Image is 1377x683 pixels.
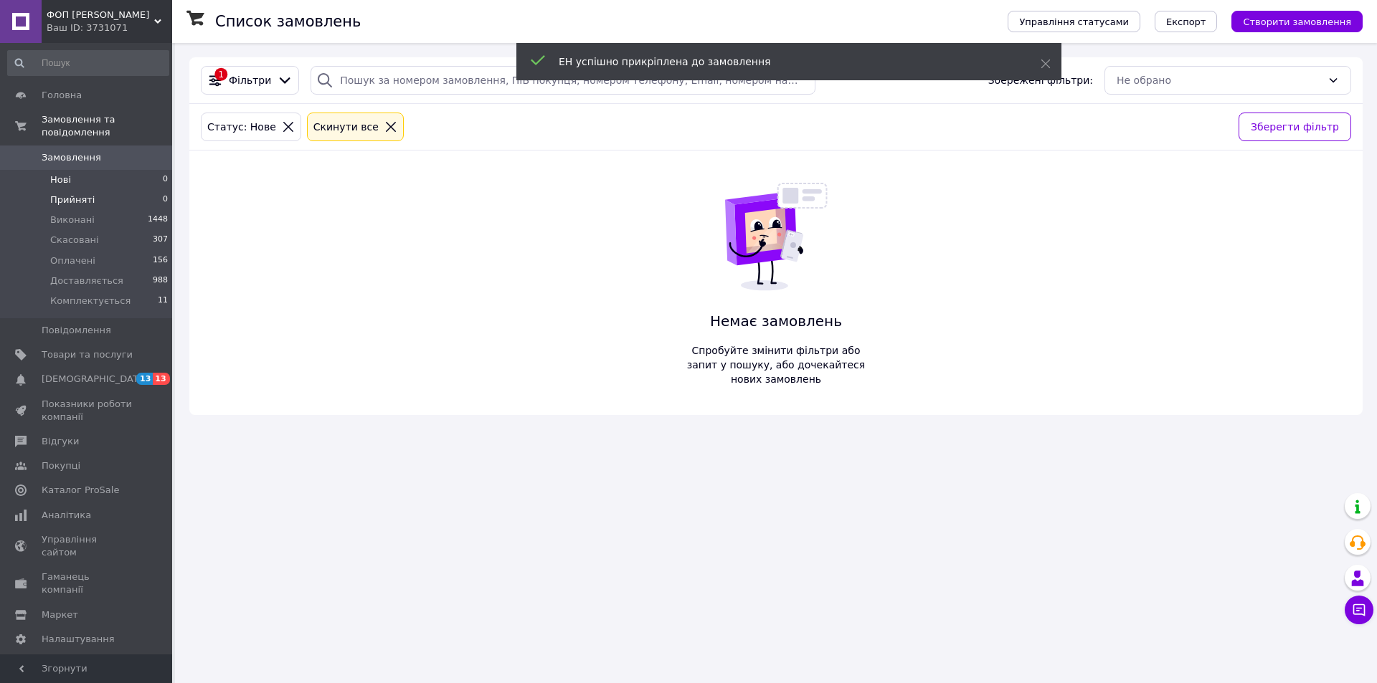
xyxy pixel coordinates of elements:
a: Створити замовлення [1217,15,1363,27]
span: 13 [136,373,153,385]
span: 0 [163,173,168,186]
span: Зберегти фільтр [1251,119,1339,135]
span: Спробуйте змінити фільтри або запит у пошуку, або дочекайтеся нових замовлень [681,343,871,386]
span: Гаманець компанії [42,570,133,596]
div: Cкинути все [311,119,382,135]
button: Зберегти фільтр [1239,113,1351,141]
span: Повідомлення [42,324,111,337]
span: 13 [153,373,169,385]
div: Ваш ID: 3731071 [47,22,172,34]
span: Немає замовлень [681,311,871,332]
span: Управління сайтом [42,533,133,559]
button: Експорт [1155,11,1218,32]
div: ЕН успішно прикріплена до замовлення [559,54,1005,69]
span: Фільтри [229,73,271,87]
span: Управління статусами [1019,16,1129,27]
span: Створити замовлення [1243,16,1351,27]
div: Не обрано [1117,72,1322,88]
span: ФОП Босенко М.Н. [47,9,154,22]
span: Каталог ProSale [42,484,119,497]
span: 1448 [148,214,168,226]
span: Відгуки [42,435,79,448]
span: Товари та послуги [42,348,133,361]
span: 988 [153,274,168,287]
span: Виконані [50,214,95,226]
button: Управління статусами [1008,11,1140,32]
span: Покупці [42,459,80,472]
h1: Список замовлень [215,13,361,30]
span: 156 [153,254,168,267]
span: Експорт [1166,16,1206,27]
span: Доставляється [50,274,123,287]
span: Налаштування [42,633,115,646]
input: Пошук [7,50,169,76]
span: Маркет [42,608,78,621]
button: Чат з покупцем [1345,596,1373,624]
span: Замовлення [42,151,101,164]
span: Прийняті [50,194,95,206]
span: Нові [50,173,71,186]
span: 307 [153,234,168,247]
span: [DEMOGRAPHIC_DATA] [42,373,148,386]
span: Оплачені [50,254,95,267]
span: Аналітика [42,509,91,522]
span: Замовлення та повідомлення [42,113,172,139]
span: Комплектується [50,295,131,307]
span: Головна [42,89,82,102]
span: Показники роботи компанії [42,398,133,424]
span: 0 [163,194,168,206]
button: Створити замовлення [1231,11,1363,32]
span: 11 [158,295,168,307]
div: Статус: Нове [204,119,279,135]
span: Скасовані [50,234,99,247]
